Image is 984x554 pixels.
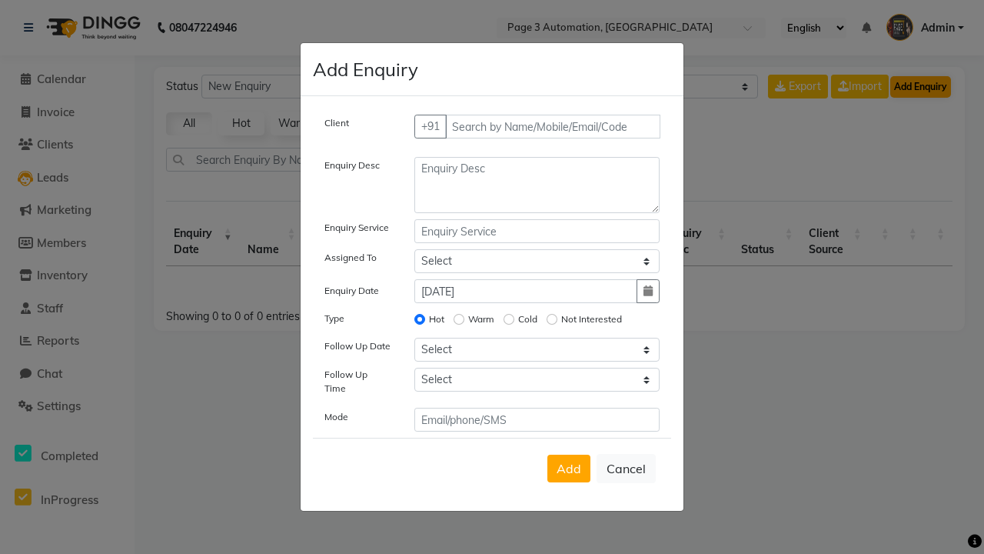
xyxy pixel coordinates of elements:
[414,408,660,432] input: Email/phone/SMS
[324,284,379,298] label: Enquiry Date
[557,461,581,476] span: Add
[324,221,389,235] label: Enquiry Service
[429,312,444,326] label: Hot
[324,159,380,172] label: Enquiry Desc
[324,116,349,130] label: Client
[445,115,661,138] input: Search by Name/Mobile/Email/Code
[324,339,391,353] label: Follow Up Date
[468,312,494,326] label: Warm
[324,410,348,424] label: Mode
[547,455,590,482] button: Add
[561,312,622,326] label: Not Interested
[414,219,660,243] input: Enquiry Service
[324,368,391,395] label: Follow Up Time
[324,251,377,265] label: Assigned To
[518,312,537,326] label: Cold
[324,312,344,325] label: Type
[313,55,418,83] h4: Add Enquiry
[597,454,656,483] button: Cancel
[414,115,447,138] button: +91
